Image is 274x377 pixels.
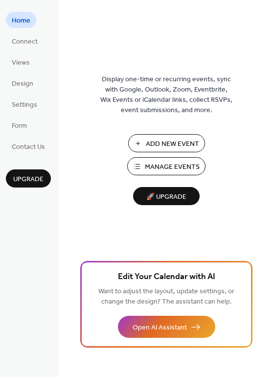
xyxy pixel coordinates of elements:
[6,54,36,70] a: Views
[118,316,215,338] button: Open AI Assistant
[6,96,43,112] a: Settings
[12,100,37,110] span: Settings
[6,33,44,49] a: Connect
[12,37,38,47] span: Connect
[12,142,45,152] span: Contact Us
[128,134,205,152] button: Add New Event
[118,270,215,284] span: Edit Your Calendar with AI
[127,157,205,175] button: Manage Events
[6,117,33,133] a: Form
[146,139,199,149] span: Add New Event
[6,12,36,28] a: Home
[12,121,27,131] span: Form
[139,190,194,204] span: 🚀 Upgrade
[100,74,232,116] span: Display one-time or recurring events, sync with Google, Outlook, Zoom, Eventbrite, Wix Events or ...
[6,169,51,188] button: Upgrade
[133,187,200,205] button: 🚀 Upgrade
[98,285,234,308] span: Want to adjust the layout, update settings, or change the design? The assistant can help.
[133,323,187,333] span: Open AI Assistant
[12,79,33,89] span: Design
[12,58,30,68] span: Views
[6,75,39,91] a: Design
[145,162,200,172] span: Manage Events
[12,16,30,26] span: Home
[13,174,44,185] span: Upgrade
[6,138,51,154] a: Contact Us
